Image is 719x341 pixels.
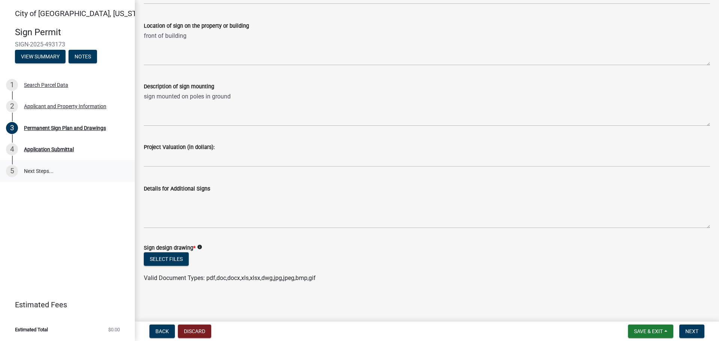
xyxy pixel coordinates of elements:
div: 1 [6,79,18,91]
a: Estimated Fees [6,297,123,312]
wm-modal-confirm: Summary [15,54,66,60]
div: Applicant and Property Information [24,104,106,109]
span: Valid Document Types: pdf,doc,docx,xls,xlsx,dwg,jpg,jpeg,bmp,gif [144,274,316,281]
div: Application Submittal [24,147,74,152]
button: Notes [69,50,97,63]
span: Back [155,328,169,334]
button: Next [679,325,704,338]
i: info [197,244,202,250]
button: Discard [178,325,211,338]
button: Back [149,325,175,338]
wm-modal-confirm: Notes [69,54,97,60]
span: SIGN-2025-493173 [15,41,120,48]
button: Select files [144,252,189,266]
div: 5 [6,165,18,177]
label: Description of sign mounting [144,84,214,89]
span: Next [685,328,698,334]
div: 4 [6,143,18,155]
label: Details for Additional Signs [144,186,210,192]
label: Project Valuation (in dollars): [144,145,215,150]
div: Permanent Sign Plan and Drawings [24,125,106,131]
label: Sign design drawing [144,246,195,251]
span: Estimated Total [15,327,48,332]
div: Search Parcel Data [24,82,68,88]
button: Save & Exit [628,325,673,338]
h4: Sign Permit [15,27,129,38]
span: Save & Exit [634,328,663,334]
button: View Summary [15,50,66,63]
span: $0.00 [108,327,120,332]
div: 2 [6,100,18,112]
label: Location of sign on the property or building [144,24,249,29]
div: 3 [6,122,18,134]
span: City of [GEOGRAPHIC_DATA], [US_STATE] [15,9,151,18]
